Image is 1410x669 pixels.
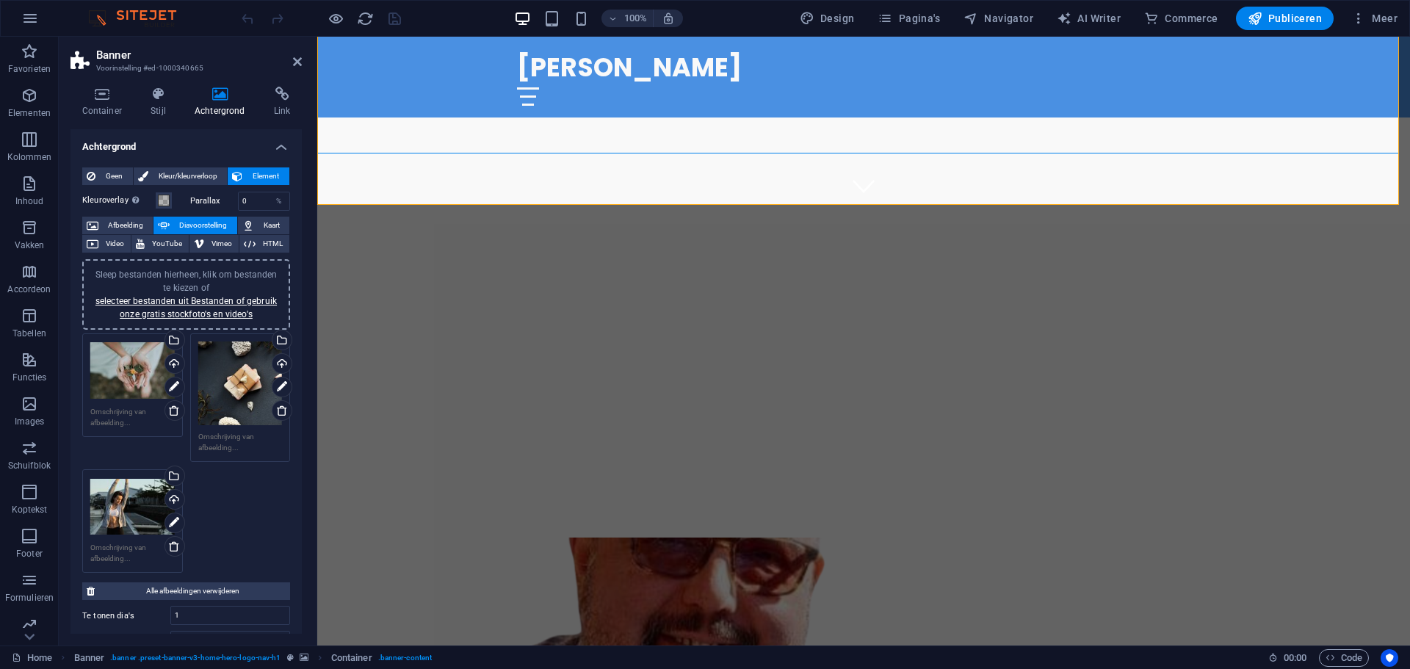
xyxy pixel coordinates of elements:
a: selecteer bestanden uit Bestanden of gebruik onze gratis stockfoto's en video's [95,296,277,319]
button: Meer [1345,7,1403,30]
button: 100% [601,10,654,27]
span: Code [1326,649,1362,667]
button: Design [794,7,861,30]
button: Kaart [238,217,289,234]
span: Pagina's [878,11,940,26]
i: Pagina opnieuw laden [357,10,374,27]
button: YouTube [131,235,189,253]
span: . banner-content [378,649,432,667]
label: Kleuroverlay [82,192,156,209]
span: 00 00 [1284,649,1306,667]
button: Klik hier om de voorbeeldmodus te verlaten en verder te gaan met bewerken [327,10,344,27]
span: Publiceren [1248,11,1322,26]
span: Meer [1351,11,1398,26]
span: Diavoorstelling [174,217,232,234]
p: Formulieren [5,592,54,604]
span: Kleur/kleurverloop [153,167,223,185]
button: Code [1319,649,1369,667]
img: Editor Logo [84,10,195,27]
nav: breadcrumb [74,649,433,667]
span: AI Writer [1057,11,1121,26]
button: Publiceren [1236,7,1334,30]
div: home-services-gallery-yoga.jpeg [90,477,175,536]
button: Kleur/kleurverloop [134,167,228,185]
p: Accordeon [7,283,51,295]
span: Design [800,11,855,26]
span: YouTube [149,235,184,253]
button: Usercentrics [1381,649,1398,667]
button: reload [356,10,374,27]
p: Images [15,416,45,427]
h4: Link [262,87,302,117]
span: Klik om te selecteren, dubbelklik om te bewerken [331,649,372,667]
button: Navigator [958,7,1039,30]
button: Vimeo [189,235,239,253]
h2: Banner [96,48,302,62]
p: Footer [16,548,43,560]
h4: Achtergrond [183,87,262,117]
span: Klik om te selecteren, dubbelklik om te bewerken [74,649,105,667]
span: Geen [100,167,129,185]
p: Functies [12,372,47,383]
span: Alle afbeeldingen verwijderen [99,582,286,600]
h4: Achtergrond [70,129,302,156]
span: Navigator [963,11,1033,26]
label: Te tonen dia's [82,612,170,620]
button: Alle afbeeldingen verwijderen [82,582,290,600]
button: Element [228,167,289,185]
span: Sleep bestanden hierheen, klik om bestanden te kiezen of [95,270,278,319]
button: Diavoorstelling [153,217,236,234]
div: home-gallery-flowers.jpeg [90,341,175,400]
button: Video [82,235,131,253]
button: HTML [239,235,289,253]
div: Design (Ctrl+Alt+Y) [794,7,861,30]
p: Elementen [8,107,51,119]
span: Commerce [1144,11,1218,26]
i: Dit element is een aanpasbare voorinstelling [287,654,294,662]
h4: Container [70,87,140,117]
p: Schuifblok [8,460,51,471]
div: home-gallery-wellness-soap.jpeg [198,341,283,426]
span: : [1294,652,1296,663]
a: Klik om selectie op te heffen, dubbelklik om Pagina's te open [12,649,52,667]
i: Dit element bevat een achtergrond [300,654,308,662]
h6: 100% [623,10,647,27]
button: Afbeelding [82,217,153,234]
span: Element [247,167,285,185]
p: Favorieten [8,63,51,75]
p: Kolommen [7,151,52,163]
p: Koptekst [12,504,48,516]
p: Vakken [15,239,45,251]
button: Commerce [1138,7,1224,30]
span: Vimeo [209,235,234,253]
button: AI Writer [1051,7,1127,30]
label: Parallax [190,197,238,205]
h6: Sessietijd [1268,649,1307,667]
p: Inhoud [15,195,44,207]
i: Stel bij het wijzigen van de grootte van de weergegeven website automatisch het juist zoomniveau ... [662,12,675,25]
div: % [269,192,289,210]
span: Afbeelding [103,217,148,234]
span: Kaart [258,217,285,234]
span: Video [103,235,126,253]
span: . banner .preset-banner-v3-home-hero-logo-nav-h1 [110,649,281,667]
p: Tabellen [12,328,46,339]
h3: Voorinstelling #ed-1000340665 [96,62,272,75]
span: HTML [260,235,285,253]
button: Geen [82,167,133,185]
button: Pagina's [872,7,946,30]
h4: Stijl [140,87,184,117]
